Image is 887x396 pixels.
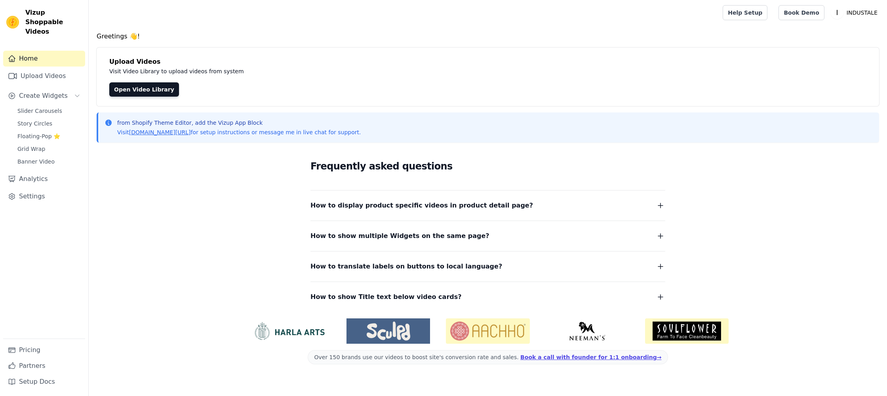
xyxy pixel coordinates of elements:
[17,107,62,115] span: Slider Carousels
[843,6,881,20] p: INDUSTALE
[310,291,665,303] button: How to show Title text below video cards?
[310,230,489,242] span: How to show multiple Widgets on the same page?
[310,230,665,242] button: How to show multiple Widgets on the same page?
[831,6,881,20] button: I INDUSTALE
[310,200,665,211] button: How to display product specific videos in product detail page?
[13,131,85,142] a: Floating-Pop ⭐
[310,261,665,272] button: How to translate labels on buttons to local language?
[13,143,85,154] a: Grid Wrap
[117,119,361,127] p: from Shopify Theme Editor, add the Vizup App Block
[109,67,464,76] p: Visit Video Library to upload videos from system
[310,200,533,211] span: How to display product specific videos in product detail page?
[13,105,85,116] a: Slider Carousels
[6,16,19,29] img: Vizup
[3,358,85,374] a: Partners
[17,120,52,128] span: Story Circles
[310,261,502,272] span: How to translate labels on buttons to local language?
[346,322,430,341] img: Sculpd US
[836,9,838,17] text: I
[645,318,729,344] img: Soulflower
[446,318,529,344] img: Aachho
[109,82,179,97] a: Open Video Library
[247,322,331,341] img: HarlaArts
[97,32,879,41] h4: Greetings 👋!
[13,156,85,167] a: Banner Video
[129,129,191,135] a: [DOMAIN_NAME][URL]
[3,171,85,187] a: Analytics
[17,158,55,166] span: Banner Video
[109,57,866,67] h4: Upload Videos
[310,291,462,303] span: How to show Title text below video cards?
[3,342,85,358] a: Pricing
[310,158,665,174] h2: Frequently asked questions
[17,145,45,153] span: Grid Wrap
[723,5,767,20] a: Help Setup
[3,88,85,104] button: Create Widgets
[3,188,85,204] a: Settings
[117,128,361,136] p: Visit for setup instructions or message me in live chat for support.
[3,374,85,390] a: Setup Docs
[25,8,82,36] span: Vizup Shoppable Videos
[779,5,824,20] a: Book Demo
[3,51,85,67] a: Home
[19,91,68,101] span: Create Widgets
[13,118,85,129] a: Story Circles
[3,68,85,84] a: Upload Videos
[546,322,629,341] img: Neeman's
[17,132,60,140] span: Floating-Pop ⭐
[520,354,661,360] a: Book a call with founder for 1:1 onboarding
